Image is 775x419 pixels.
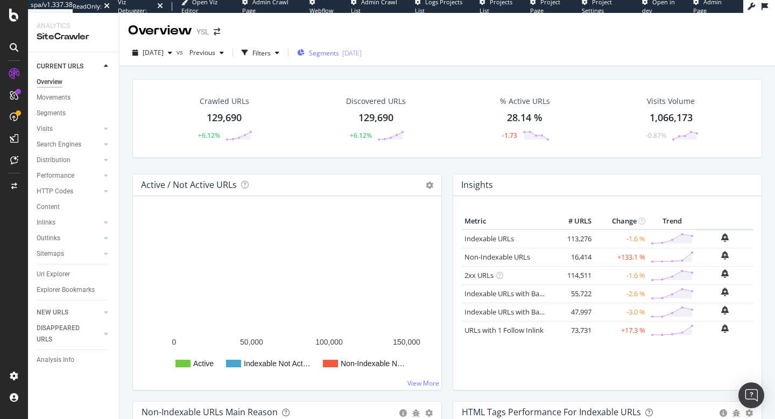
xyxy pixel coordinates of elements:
a: Sitemaps [37,248,101,260]
a: Explorer Bookmarks [37,284,111,296]
a: HTTP Codes [37,186,101,197]
button: [DATE] [128,44,177,61]
a: Search Engines [37,139,101,150]
a: View More [407,379,439,388]
div: gear [425,409,433,417]
text: Indexable Not Act… [244,359,311,368]
div: Url Explorer [37,269,70,280]
h4: Insights [461,178,493,192]
td: 113,276 [551,229,594,248]
td: +17.3 % [594,321,648,339]
div: % Active URLs [500,96,550,107]
div: bell-plus [721,269,729,278]
th: Change [594,213,648,229]
a: Distribution [37,155,101,166]
text: 50,000 [240,338,263,346]
a: URLs with 1 Follow Inlink [464,325,544,335]
td: -1.6 % [594,229,648,248]
i: Options [426,181,433,189]
div: CURRENT URLS [37,61,83,72]
div: SiteCrawler [37,31,110,43]
span: Segments [309,48,339,58]
div: NEW URLS [37,307,68,318]
div: bell-plus [721,306,729,315]
div: Overview [128,22,192,40]
a: Non-Indexable URLs [464,252,530,262]
a: Indexable URLs with Bad Description [464,307,582,317]
span: vs [177,47,185,57]
div: -1.73 [502,131,517,140]
a: CURRENT URLS [37,61,101,72]
div: bug [732,409,740,417]
div: Distribution [37,155,71,166]
div: Analysis Info [37,354,74,366]
div: Overview [37,76,62,88]
button: Filters [237,44,284,61]
a: DISAPPEARED URLS [37,323,101,345]
div: bell-plus [721,324,729,333]
h4: Active / Not Active URLs [141,178,237,192]
div: Movements [37,92,71,103]
th: Metric [462,213,551,229]
text: 0 [172,338,177,346]
a: Visits [37,123,101,135]
div: Inlinks [37,217,55,228]
div: [DATE] [342,48,362,58]
div: HTTP Codes [37,186,73,197]
div: bell-plus [721,233,729,242]
div: bell-plus [721,288,729,296]
span: 2025 Sep. 19th [143,48,164,57]
div: -0.87% [646,131,666,140]
td: 55,722 [551,284,594,303]
button: Segments[DATE] [293,44,366,61]
text: 150,000 [393,338,420,346]
div: Outlinks [37,233,60,244]
a: Analysis Info [37,354,111,366]
div: arrow-right-arrow-left [214,28,220,36]
a: Url Explorer [37,269,111,280]
div: 129,690 [207,111,242,125]
div: circle-info [399,409,407,417]
div: Content [37,201,60,213]
td: 47,997 [551,303,594,321]
td: -2.6 % [594,284,648,303]
div: Sitemaps [37,248,64,260]
td: 114,511 [551,266,594,284]
div: Explorer Bookmarks [37,284,95,296]
a: Segments [37,108,111,119]
a: Indexable URLs [464,234,514,243]
a: Indexable URLs with Bad H1 [464,289,554,298]
div: 28.14 % [507,111,542,125]
button: Previous [185,44,228,61]
div: Discovered URLs [346,96,406,107]
a: NEW URLS [37,307,101,318]
a: 2xx URLs [464,270,494,280]
div: Analytics [37,22,110,31]
div: +6.12% [350,131,372,140]
div: ReadOnly: [73,2,102,11]
a: Overview [37,76,111,88]
div: Visits [37,123,53,135]
th: # URLS [551,213,594,229]
th: Trend [648,213,696,229]
a: Inlinks [37,217,101,228]
td: -3.0 % [594,303,648,321]
span: Previous [185,48,215,57]
div: Search Engines [37,139,81,150]
td: 73,731 [551,321,594,339]
div: gear [745,409,753,417]
div: Filters [252,48,271,58]
div: 129,690 [358,111,393,125]
a: Movements [37,92,111,103]
div: Non-Indexable URLs Main Reason [142,407,278,417]
div: bell-plus [721,251,729,260]
td: 16,414 [551,248,594,266]
a: Content [37,201,111,213]
svg: A chart. [142,213,433,381]
a: Outlinks [37,233,101,244]
div: Open Intercom Messenger [738,382,764,408]
text: 100,000 [315,338,343,346]
div: YSL [196,26,209,37]
div: circle-info [720,409,727,417]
